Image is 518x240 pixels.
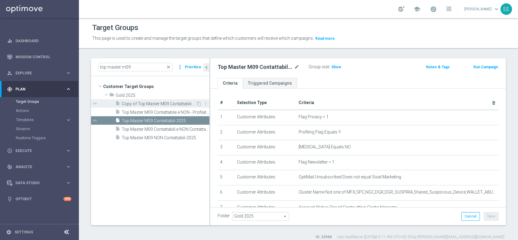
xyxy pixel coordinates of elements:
[309,64,329,69] label: Group size
[103,82,209,91] span: Customer Target Groups
[109,92,114,99] i: folder
[7,70,12,76] i: person_search
[7,55,72,59] button: Mission Control
[122,110,209,115] span: Top Master M09 Contattabile e NON - Profilati e NON
[115,126,120,133] i: insert_drive_file
[196,101,201,106] i: Duplicate Target group
[66,86,71,92] i: keyboard_arrow_right
[115,118,120,125] i: insert_drive_file
[7,39,72,43] button: equalizer Dashboard
[66,180,71,186] i: keyboard_arrow_right
[235,170,296,185] td: Customer Attributes
[7,197,72,201] button: lightbulb Optibot +10
[218,213,230,218] label: Folder
[315,35,335,42] button: Read more
[299,174,401,180] span: OptiMail Unsubscribed Does not equal Sisal Marketing
[235,155,296,170] td: Customer Attributes
[7,71,72,76] button: person_search Explore keyboard_arrow_right
[473,64,499,70] button: Run Campaign
[218,96,235,110] th: #
[7,164,12,170] i: track_changes
[7,70,66,76] div: Explore
[116,93,209,98] span: Gold 2025
[15,49,71,65] a: Mission Control
[66,70,71,76] i: keyboard_arrow_right
[122,135,209,140] span: Top Master M09 NON Contattabili 2025
[15,87,66,91] span: Plan
[7,164,66,170] div: Analyze
[15,149,66,153] span: Execute
[122,101,196,106] span: Copy of Top Master M09 Contattabili 2025
[7,87,72,92] div: gps_fixed Plan keyboard_arrow_right
[15,230,33,234] a: Settings
[115,101,120,108] i: insert_drive_file
[218,63,293,71] h2: Top Master M09 Contattabili 2025
[177,63,183,71] i: more_vert
[331,65,341,69] span: Show
[329,64,330,69] label: :
[7,33,71,49] div: Dashboard
[425,64,450,70] button: Notes & Tags
[203,101,208,106] i: more_vert
[15,181,66,185] span: Data Studio
[218,155,235,170] td: 4
[235,96,296,110] th: Selection Type
[204,65,209,70] i: chevron_left
[16,124,78,134] div: Streams
[337,235,504,240] label: Last modified on [DATE] at 2:11 PM UTC+02:00 by [PERSON_NAME][EMAIL_ADDRESS][DOMAIN_NAME]
[299,205,397,210] span: Account Status One of Conto attivo,Conto bloccato
[299,160,334,165] span: Flag Newsletter = 1
[15,71,66,75] span: Explore
[218,110,235,125] td: 1
[235,185,296,200] td: Customer Attributes
[218,125,235,140] td: 2
[491,100,496,105] i: delete_forever
[7,196,12,202] i: lightbulb
[461,212,480,221] button: Cancel
[218,170,235,185] td: 5
[299,100,314,105] span: Criteria
[16,115,78,124] div: Templates
[464,5,500,14] a: [PERSON_NAME]keyboard_arrow_down
[299,144,351,150] span: [MEDICAL_DATA] Equals NO
[16,118,59,122] span: Templates
[66,148,71,154] i: keyboard_arrow_right
[92,23,138,32] h1: Target Groups
[16,106,78,115] div: Actions
[7,191,71,207] div: Optibot
[218,185,235,200] td: 6
[115,109,120,116] i: insert_drive_file
[7,86,66,92] div: Plan
[63,197,71,201] div: +10
[16,117,72,122] button: Templates keyboard_arrow_right
[235,200,296,215] td: Customer Attributes
[235,140,296,155] td: Customer Attributes
[16,127,63,131] a: Streams
[184,63,202,71] button: Prioritize
[7,180,66,186] div: Data Studio
[15,33,71,49] a: Dashboard
[243,78,297,89] a: Triggered Campaigns
[16,99,63,104] a: Target Groups
[122,118,209,123] span: Top Master M09 Contattabili 2025
[122,127,209,132] span: Top Master M09 Contattabili e NON Contattabili 2025
[66,117,71,123] i: keyboard_arrow_right
[7,181,72,185] button: Data Studio keyboard_arrow_right
[7,148,72,153] button: play_circle_outline Execute keyboard_arrow_right
[414,6,420,12] span: school
[294,63,300,71] i: mode_edit
[218,200,235,215] td: 7
[7,164,72,169] div: track_changes Analyze keyboard_arrow_right
[115,135,120,142] i: insert_drive_file
[15,191,63,207] a: Optibot
[16,97,78,106] div: Target Groups
[500,3,512,15] div: EE
[316,235,332,240] label: ID: 23568
[218,140,235,155] td: 3
[7,49,71,65] div: Mission Control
